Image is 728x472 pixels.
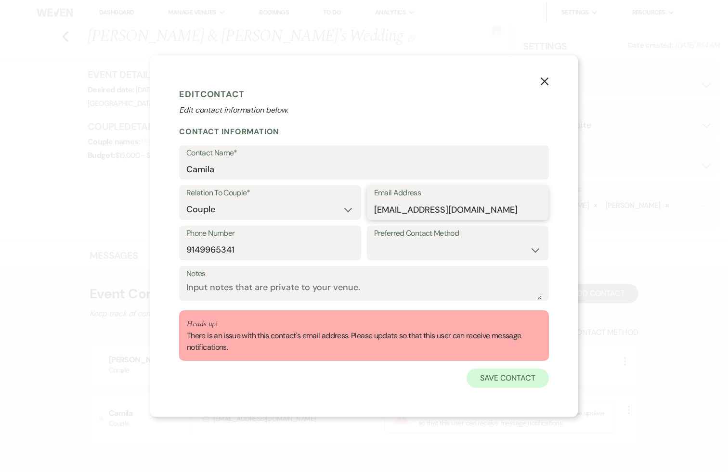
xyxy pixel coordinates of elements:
[186,146,542,160] label: Contact Name*
[186,160,542,179] input: First and Last Name
[187,318,541,354] div: There is an issue with this contact's email address. Please update so that this user can receive ...
[179,87,549,102] h1: Edit Contact
[179,127,549,137] h2: Contact Information
[179,104,549,116] p: Edit contact information below.
[186,227,354,241] label: Phone Number
[186,267,542,281] label: Notes
[374,186,542,200] label: Email Address
[187,318,541,331] p: Heads up!
[467,369,549,388] button: Save Contact
[186,186,354,200] label: Relation To Couple*
[374,227,542,241] label: Preferred Contact Method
